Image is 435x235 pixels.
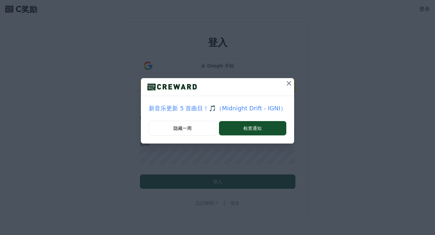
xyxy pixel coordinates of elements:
[141,82,203,92] img: 标识
[149,121,216,136] button: 隐藏一周
[243,126,262,131] font: 检查通知
[149,105,286,112] font: 新音乐更新 5 首曲目！🎵（Midnight Drift - IGNI）
[173,126,192,131] font: 隐藏一周
[149,104,286,113] a: 新音乐更新 5 首曲目！🎵（Midnight Drift - IGNI）
[219,121,286,135] button: 检查通知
